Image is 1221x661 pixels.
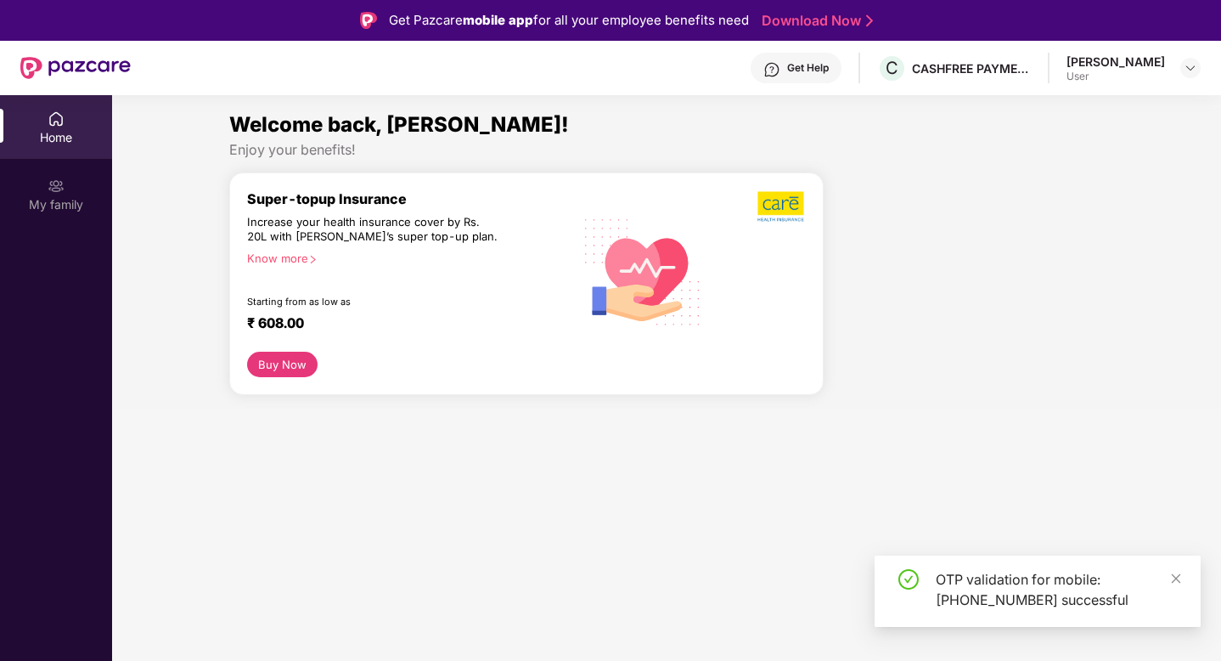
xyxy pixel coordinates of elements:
[912,60,1031,76] div: CASHFREE PAYMENTS INDIA PVT. LTD.
[1066,70,1165,83] div: User
[247,251,563,263] div: Know more
[936,569,1180,610] div: OTP validation for mobile: [PHONE_NUMBER] successful
[866,12,873,30] img: Stroke
[247,215,500,245] div: Increase your health insurance cover by Rs. 20L with [PERSON_NAME]’s super top-up plan.
[762,12,868,30] a: Download Now
[229,112,569,137] span: Welcome back, [PERSON_NAME]!
[229,141,1105,159] div: Enjoy your benefits!
[389,10,749,31] div: Get Pazcare for all your employee benefits need
[898,569,919,590] span: check-circle
[1184,61,1197,75] img: svg+xml;base64,PHN2ZyBpZD0iRHJvcGRvd24tMzJ4MzIiIHhtbG5zPSJodHRwOi8vd3d3LnczLm9yZy8yMDAwL3N2ZyIgd2...
[573,200,713,342] img: svg+xml;base64,PHN2ZyB4bWxucz0iaHR0cDovL3d3dy53My5vcmcvMjAwMC9zdmciIHhtbG5zOnhsaW5rPSJodHRwOi8vd3...
[308,255,318,264] span: right
[48,178,65,195] img: svg+xml;base64,PHN2ZyB3aWR0aD0iMjAiIGhlaWdodD0iMjAiIHZpZXdCb3g9IjAgMCAyMCAyMCIgZmlsbD0ibm9uZSIgeG...
[20,57,131,79] img: New Pazcare Logo
[787,61,829,75] div: Get Help
[886,58,898,78] span: C
[360,12,377,29] img: Logo
[1170,573,1182,585] span: close
[247,314,556,335] div: ₹ 608.00
[247,296,501,308] div: Starting from as low as
[247,190,573,207] div: Super-topup Insurance
[48,110,65,127] img: svg+xml;base64,PHN2ZyBpZD0iSG9tZSIgeG1sbnM9Imh0dHA6Ly93d3cudzMub3JnLzIwMDAvc3ZnIiB3aWR0aD0iMjAiIG...
[247,352,318,377] button: Buy Now
[757,190,806,223] img: b5dec4f62d2307b9de63beb79f102df3.png
[1066,54,1165,70] div: [PERSON_NAME]
[463,12,533,28] strong: mobile app
[763,61,780,78] img: svg+xml;base64,PHN2ZyBpZD0iSGVscC0zMngzMiIgeG1sbnM9Imh0dHA6Ly93d3cudzMub3JnLzIwMDAvc3ZnIiB3aWR0aD...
